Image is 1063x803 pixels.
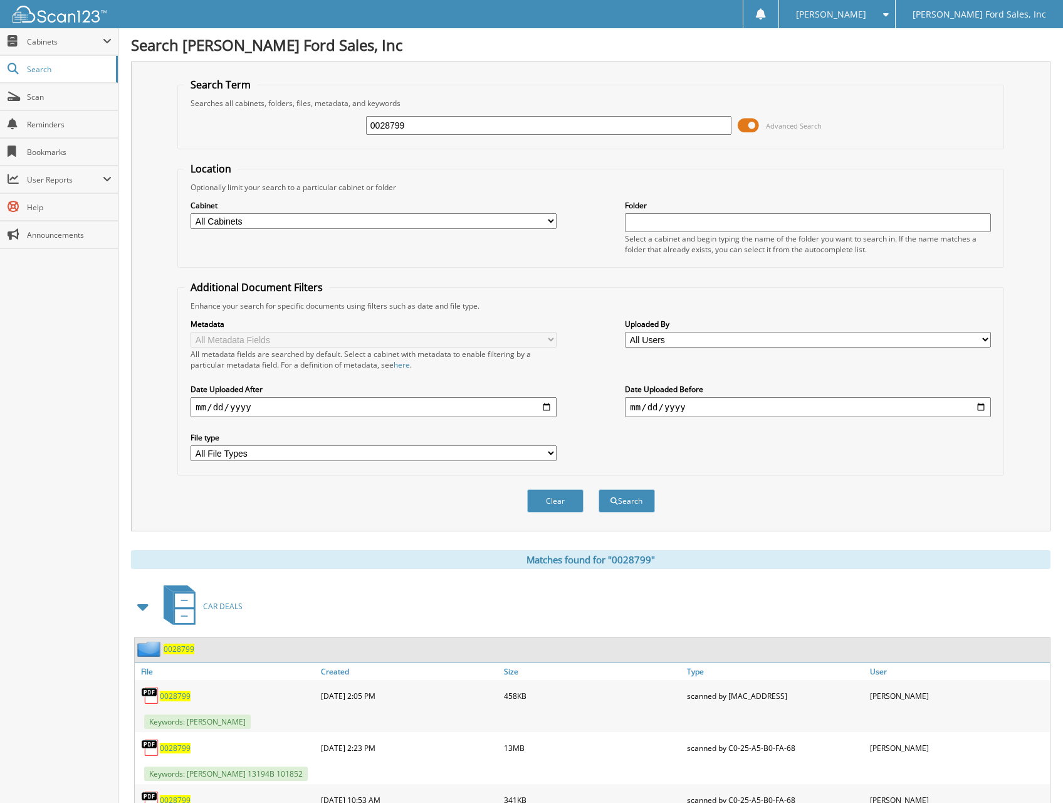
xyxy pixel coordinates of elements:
a: File [135,663,318,680]
label: Cabinet [191,200,556,211]
a: here [394,359,410,370]
a: 0028799 [160,691,191,701]
span: [PERSON_NAME] [796,11,866,18]
span: Scan [27,92,112,102]
div: [DATE] 2:23 PM [318,735,501,760]
div: [PERSON_NAME] [867,683,1050,708]
a: Type [684,663,867,680]
img: folder2.png [137,641,164,657]
label: Uploaded By [625,319,990,329]
span: Help [27,202,112,213]
img: scan123-logo-white.svg [13,6,107,23]
img: PDF.png [141,686,160,705]
a: Size [501,663,684,680]
span: Announcements [27,230,112,240]
div: Searches all cabinets, folders, files, metadata, and keywords [184,98,997,109]
legend: Additional Document Filters [184,280,329,294]
button: Search [599,489,655,513]
span: Search [27,64,110,75]
label: Date Uploaded After [191,384,556,395]
a: Created [318,663,501,680]
div: [PERSON_NAME] [867,735,1050,760]
label: Folder [625,200,990,211]
label: Date Uploaded Before [625,384,990,395]
div: Enhance your search for specific documents using filters such as date and file type. [184,300,997,311]
div: 458KB [501,683,684,708]
label: Metadata [191,319,556,329]
h1: Search [PERSON_NAME] Ford Sales, Inc [131,35,1050,55]
span: Keywords: [PERSON_NAME] 13194B 101852 [144,767,308,781]
span: Cabinets [27,36,103,47]
div: [DATE] 2:05 PM [318,683,501,708]
div: scanned by C0-25-A5-B0-FA-68 [684,735,867,760]
span: User Reports [27,174,103,185]
div: All metadata fields are searched by default. Select a cabinet with metadata to enable filtering b... [191,349,556,370]
button: Clear [527,489,584,513]
legend: Location [184,162,238,176]
span: [PERSON_NAME] Ford Sales, Inc [913,11,1046,18]
label: File type [191,432,556,443]
div: scanned by [MAC_ADDRESS] [684,683,867,708]
div: Optionally limit your search to a particular cabinet or folder [184,182,997,193]
input: end [625,397,990,417]
input: start [191,397,556,417]
a: User [867,663,1050,680]
span: CAR DEALS [203,601,243,612]
span: Keywords: [PERSON_NAME] [144,715,251,729]
img: PDF.png [141,738,160,757]
legend: Search Term [184,78,257,92]
span: Reminders [27,119,112,130]
span: Bookmarks [27,147,112,157]
a: 0028799 [160,743,191,753]
div: 13MB [501,735,684,760]
a: 0028799 [164,644,194,654]
div: Select a cabinet and begin typing the name of the folder you want to search in. If the name match... [625,233,990,255]
a: CAR DEALS [156,582,243,631]
span: Advanced Search [766,121,822,130]
div: Matches found for "0028799" [131,550,1050,569]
